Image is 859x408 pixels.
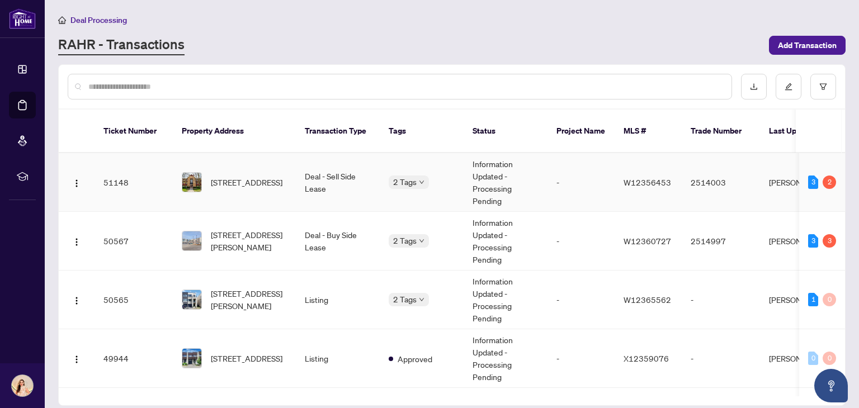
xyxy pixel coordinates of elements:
[182,173,201,192] img: thumbnail-img
[95,153,173,212] td: 51148
[778,36,837,54] span: Add Transaction
[211,287,287,312] span: [STREET_ADDRESS][PERSON_NAME]
[769,36,846,55] button: Add Transaction
[682,110,760,153] th: Trade Number
[95,329,173,388] td: 49944
[95,271,173,329] td: 50565
[296,329,380,388] td: Listing
[68,173,86,191] button: Logo
[808,234,818,248] div: 3
[464,212,548,271] td: Information Updated - Processing Pending
[776,74,801,99] button: edit
[760,271,844,329] td: [PERSON_NAME]
[211,229,287,253] span: [STREET_ADDRESS][PERSON_NAME]
[393,234,417,247] span: 2 Tags
[682,212,760,271] td: 2514997
[750,83,758,91] span: download
[464,153,548,212] td: Information Updated - Processing Pending
[624,353,669,363] span: X12359076
[211,352,282,364] span: [STREET_ADDRESS]
[464,110,548,153] th: Status
[819,83,827,91] span: filter
[808,175,818,189] div: 3
[464,271,548,329] td: Information Updated - Processing Pending
[808,293,818,306] div: 1
[814,369,848,402] button: Open asap
[823,293,836,306] div: 0
[72,179,81,188] img: Logo
[464,329,548,388] td: Information Updated - Processing Pending
[760,153,844,212] td: [PERSON_NAME]
[785,83,792,91] span: edit
[624,236,671,246] span: W12360727
[823,352,836,365] div: 0
[548,271,615,329] td: -
[682,329,760,388] td: -
[741,74,767,99] button: download
[95,212,173,271] td: 50567
[548,110,615,153] th: Project Name
[548,329,615,388] td: -
[296,110,380,153] th: Transaction Type
[211,176,282,188] span: [STREET_ADDRESS]
[823,234,836,248] div: 3
[393,293,417,306] span: 2 Tags
[68,291,86,309] button: Logo
[624,177,671,187] span: W12356453
[182,349,201,368] img: thumbnail-img
[95,110,173,153] th: Ticket Number
[296,153,380,212] td: Deal - Sell Side Lease
[72,296,81,305] img: Logo
[9,8,36,29] img: logo
[398,353,432,365] span: Approved
[296,271,380,329] td: Listing
[810,74,836,99] button: filter
[682,271,760,329] td: -
[419,179,424,185] span: down
[173,110,296,153] th: Property Address
[624,295,671,305] span: W12365562
[380,110,464,153] th: Tags
[296,212,380,271] td: Deal - Buy Side Lease
[12,375,33,396] img: Profile Icon
[615,110,682,153] th: MLS #
[182,290,201,309] img: thumbnail-img
[70,15,127,25] span: Deal Processing
[760,329,844,388] td: [PERSON_NAME]
[393,175,417,188] span: 2 Tags
[682,153,760,212] td: 2514003
[760,212,844,271] td: [PERSON_NAME]
[58,35,185,55] a: RAHR - Transactions
[182,231,201,250] img: thumbnail-img
[68,349,86,367] button: Logo
[419,297,424,302] span: down
[58,16,66,24] span: home
[808,352,818,365] div: 0
[72,355,81,364] img: Logo
[548,212,615,271] td: -
[823,175,836,189] div: 2
[68,232,86,250] button: Logo
[548,153,615,212] td: -
[419,238,424,244] span: down
[760,110,844,153] th: Last Updated By
[72,238,81,246] img: Logo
